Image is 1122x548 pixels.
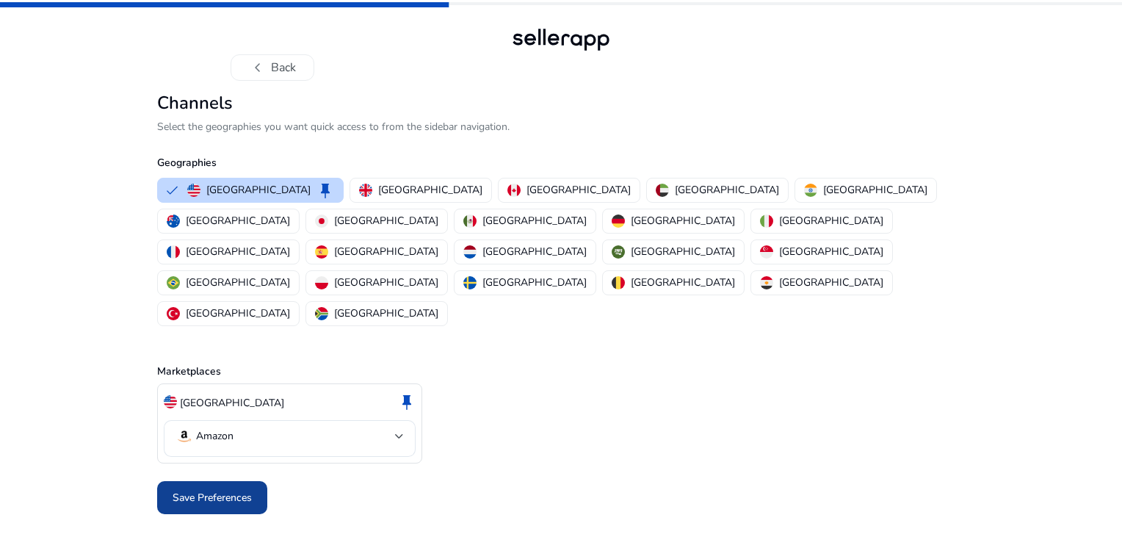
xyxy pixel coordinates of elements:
[631,275,735,290] p: [GEOGRAPHIC_DATA]
[631,213,735,228] p: [GEOGRAPHIC_DATA]
[157,93,965,114] h2: Channels
[482,275,587,290] p: [GEOGRAPHIC_DATA]
[463,214,477,228] img: mx.svg
[316,181,334,199] span: keep
[167,245,180,259] img: fr.svg
[823,182,927,198] p: [GEOGRAPHIC_DATA]
[760,276,773,289] img: eg.svg
[315,276,328,289] img: pl.svg
[631,244,735,259] p: [GEOGRAPHIC_DATA]
[196,430,234,443] p: Amazon
[463,245,477,259] img: nl.svg
[186,213,290,228] p: [GEOGRAPHIC_DATA]
[482,213,587,228] p: [GEOGRAPHIC_DATA]
[334,213,438,228] p: [GEOGRAPHIC_DATA]
[612,276,625,289] img: be.svg
[164,395,177,408] img: us.svg
[779,275,883,290] p: [GEOGRAPHIC_DATA]
[167,307,180,320] img: tr.svg
[167,276,180,289] img: br.svg
[167,214,180,228] img: au.svg
[315,307,328,320] img: za.svg
[378,182,482,198] p: [GEOGRAPHIC_DATA]
[180,395,284,411] p: [GEOGRAPHIC_DATA]
[463,276,477,289] img: se.svg
[157,119,965,134] p: Select the geographies you want quick access to from the sidebar navigation.
[186,244,290,259] p: [GEOGRAPHIC_DATA]
[779,244,883,259] p: [GEOGRAPHIC_DATA]
[398,393,416,411] span: keep
[760,245,773,259] img: sg.svg
[359,184,372,197] img: uk.svg
[187,184,200,197] img: us.svg
[612,214,625,228] img: de.svg
[157,155,965,170] p: Geographies
[675,182,779,198] p: [GEOGRAPHIC_DATA]
[334,306,438,321] p: [GEOGRAPHIC_DATA]
[507,184,521,197] img: ca.svg
[779,213,883,228] p: [GEOGRAPHIC_DATA]
[157,481,267,514] button: Save Preferences
[173,490,252,505] span: Save Preferences
[186,275,290,290] p: [GEOGRAPHIC_DATA]
[526,182,631,198] p: [GEOGRAPHIC_DATA]
[334,275,438,290] p: [GEOGRAPHIC_DATA]
[249,59,267,76] span: chevron_left
[482,244,587,259] p: [GEOGRAPHIC_DATA]
[175,428,193,445] img: amazon.svg
[612,245,625,259] img: sa.svg
[315,245,328,259] img: es.svg
[334,244,438,259] p: [GEOGRAPHIC_DATA]
[315,214,328,228] img: jp.svg
[804,184,817,197] img: in.svg
[206,182,311,198] p: [GEOGRAPHIC_DATA]
[157,364,965,379] p: Marketplaces
[186,306,290,321] p: [GEOGRAPHIC_DATA]
[656,184,669,197] img: ae.svg
[231,54,314,81] button: chevron_leftBack
[760,214,773,228] img: it.svg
